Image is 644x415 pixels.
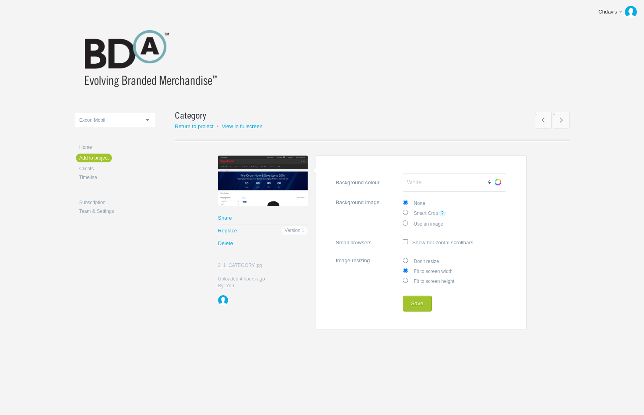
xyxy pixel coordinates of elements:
span: Version 1 [281,226,308,235]
a: Chdavis [592,4,640,20]
a: ← [535,112,552,129]
input: Fit to screen width [403,268,408,273]
label: Use an image [403,218,506,228]
a: Subscription [79,200,155,205]
label: Smart Crop [403,208,506,218]
a: Return to project [175,123,214,129]
label: Don’t resize [403,256,506,266]
a: Share [218,212,308,224]
input: Don’t resize [403,258,408,263]
input: None [403,200,408,205]
div: Chdavis [598,8,618,16]
input: Background colourAutoChoose [403,173,506,192]
input: Smart Crop? [403,210,408,215]
a: Delete [218,237,308,249]
label: None [403,198,506,208]
a: Team & Settings [79,209,155,214]
a: Category [175,109,550,122]
span: Image resizing [336,256,394,267]
a: Replace [218,224,308,237]
a: Timeline [79,175,155,180]
input: Fit to screen height [403,278,408,283]
label: Show horizontal scrollbars [336,234,506,250]
img: 8b864dc70df4ff16edf21380bc246e06 [218,295,228,305]
label: Fit to screen height [403,276,506,286]
a: View all by you [218,295,228,305]
input: Small browsersShow horizontal scrollbars [403,239,408,244]
a: ? [439,210,446,216]
a: → [553,112,570,129]
span: Background colour [336,173,394,189]
span: Uploaded 4 hours ago By: You [218,276,265,288]
input: Use an image [403,220,408,226]
a: Clients [79,166,155,171]
span: Background image [336,198,394,209]
a: View in fullscreen [222,123,262,129]
label: Fit to screen width [403,266,506,276]
img: 8b864dc70df4ff16edf21380bc246e06 [625,6,637,18]
a: Choose [492,176,504,188]
a: Auto [484,176,492,188]
span: Small browsers [336,239,403,245]
span: Category [175,109,206,122]
span: Exxon Mobil [79,117,105,123]
a: Home [79,145,155,150]
button: Save [403,296,432,312]
span: 2_1_CATEGORY.jpg [218,262,300,269]
img: bdainc186-logo_20190904153128.png [75,26,227,91]
a: Add to project [76,154,112,162]
small: • [217,123,219,129]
